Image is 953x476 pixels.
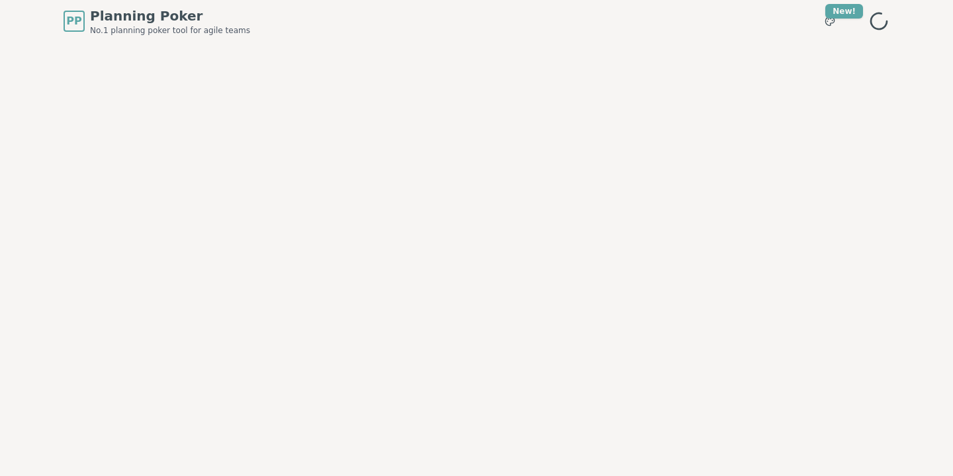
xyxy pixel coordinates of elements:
[825,4,863,19] div: New!
[66,13,81,29] span: PP
[64,7,250,36] a: PPPlanning PokerNo.1 planning poker tool for agile teams
[818,9,842,33] button: New!
[90,25,250,36] span: No.1 planning poker tool for agile teams
[90,7,250,25] span: Planning Poker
